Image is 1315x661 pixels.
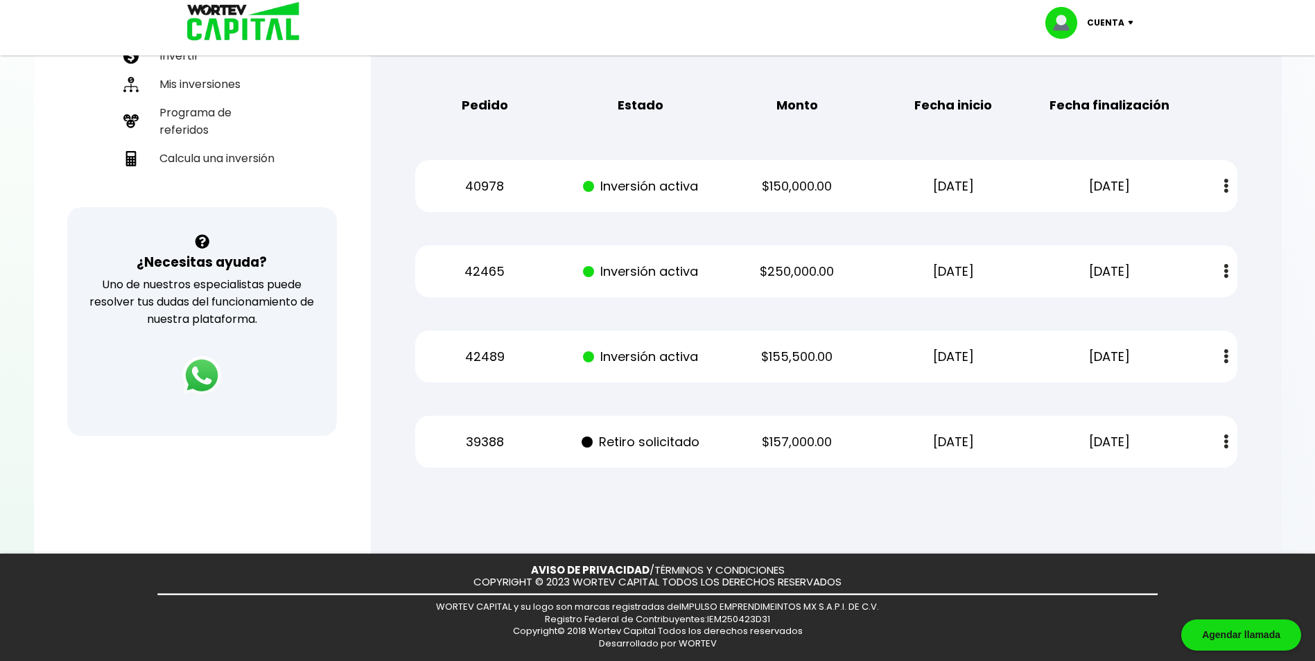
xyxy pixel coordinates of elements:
[1044,261,1176,282] p: [DATE]
[618,95,663,116] b: Estado
[419,346,550,367] p: 42489
[654,563,785,577] a: TÉRMINOS Y CONDICIONES
[575,176,707,197] p: Inversión activa
[118,98,286,144] a: Programa de referidos
[914,95,992,116] b: Fecha inicio
[731,432,863,452] p: $157,000.00
[123,77,139,92] img: inversiones-icon.6695dc30.svg
[137,252,267,272] h3: ¿Necesitas ayuda?
[1044,346,1176,367] p: [DATE]
[118,144,286,173] a: Calcula una inversión
[118,4,286,207] ul: Capital
[513,624,803,637] span: Copyright© 2018 Wortev Capital Todos los derechos reservados
[419,432,550,452] p: 39388
[731,176,863,197] p: $150,000.00
[1124,21,1143,25] img: icon-down
[531,565,785,576] p: /
[1181,619,1301,651] div: Agendar llamada
[1087,12,1124,33] p: Cuenta
[887,261,1019,282] p: [DATE]
[575,346,707,367] p: Inversión activa
[887,346,1019,367] p: [DATE]
[731,261,863,282] p: $250,000.00
[123,49,139,64] img: invertir-icon.b3b967d7.svg
[776,95,818,116] b: Monto
[118,70,286,98] a: Mis inversiones
[419,261,550,282] p: 42465
[1050,95,1169,116] b: Fecha finalización
[1044,176,1176,197] p: [DATE]
[419,176,550,197] p: 40978
[123,151,139,166] img: calculadora-icon.17d418c4.svg
[887,432,1019,452] p: [DATE]
[731,346,863,367] p: $155,500.00
[1045,7,1087,39] img: profile-image
[545,612,770,626] span: Registro Federal de Contribuyentes: IEM250423D31
[118,42,286,70] a: Invertir
[887,176,1019,197] p: [DATE]
[473,576,842,588] p: COPYRIGHT © 2023 WORTEV CAPITAL TODOS LOS DERECHOS RESERVADOS
[599,637,717,650] span: Desarrollado por WORTEV
[436,600,879,613] span: WORTEV CAPITAL y su logo son marcas registradas de IMPULSO EMPRENDIMEINTOS MX S.A.P.I. DE C.V.
[531,563,650,577] a: AVISO DE PRIVACIDAD
[575,261,707,282] p: Inversión activa
[1044,432,1176,452] p: [DATE]
[575,432,707,452] p: Retiro solicitado
[462,95,508,116] b: Pedido
[85,276,319,328] p: Uno de nuestros especialistas puede resolver tus dudas del funcionamiento de nuestra plataforma.
[182,356,221,395] img: logos_whatsapp-icon.242b2217.svg
[123,114,139,129] img: recomiendanos-icon.9b8e9327.svg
